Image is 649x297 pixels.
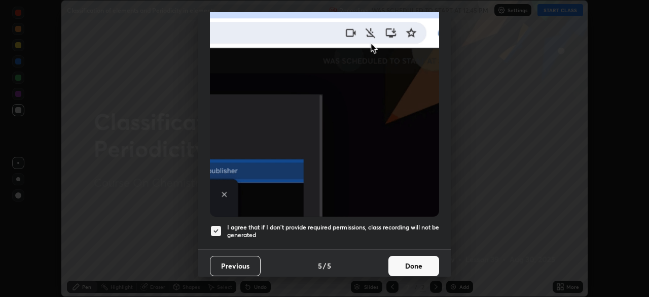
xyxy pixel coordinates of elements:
[227,223,439,239] h5: I agree that if I don't provide required permissions, class recording will not be generated
[318,260,322,271] h4: 5
[323,260,326,271] h4: /
[210,256,261,276] button: Previous
[388,256,439,276] button: Done
[327,260,331,271] h4: 5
